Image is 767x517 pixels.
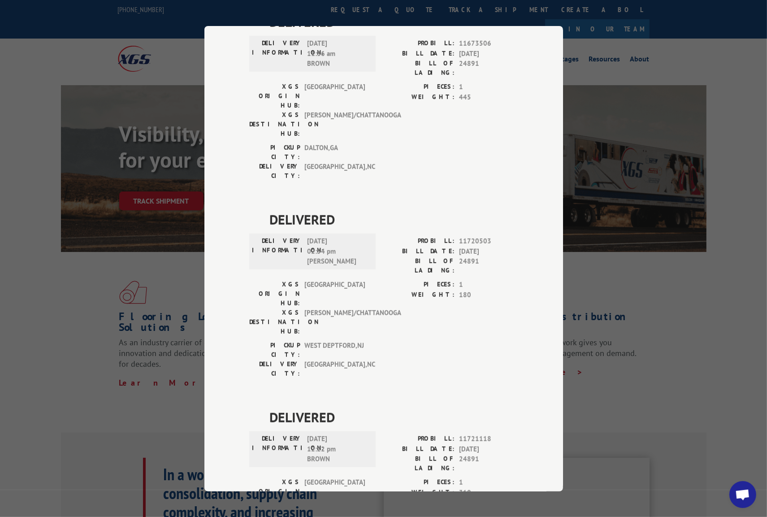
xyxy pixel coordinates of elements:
[249,308,300,336] label: XGS DESTINATION HUB:
[269,209,518,230] span: DELIVERED
[384,59,455,78] label: BILL OF LADING:
[729,481,756,508] div: Open chat
[459,487,518,498] span: 310
[304,162,365,181] span: [GEOGRAPHIC_DATA] , NC
[249,82,300,110] label: XGS ORIGIN HUB:
[459,92,518,102] span: 445
[459,48,518,59] span: [DATE]
[304,143,365,162] span: DALTON , GA
[384,92,455,102] label: WEIGHT:
[304,82,365,110] span: [GEOGRAPHIC_DATA]
[459,82,518,92] span: 1
[384,246,455,256] label: BILL DATE:
[304,478,365,506] span: [GEOGRAPHIC_DATA]
[459,434,518,444] span: 11721118
[304,280,365,308] span: [GEOGRAPHIC_DATA]
[459,39,518,49] span: 11673506
[384,256,455,275] label: BILL OF LADING:
[249,162,300,181] label: DELIVERY CITY:
[269,407,518,427] span: DELIVERED
[459,280,518,290] span: 1
[459,290,518,300] span: 180
[304,341,365,360] span: WEST DEPTFORD , NJ
[459,444,518,454] span: [DATE]
[252,434,303,465] label: DELIVERY INFORMATION:
[384,290,455,300] label: WEIGHT:
[459,454,518,473] span: 24891
[384,39,455,49] label: PROBILL:
[459,478,518,488] span: 1
[384,280,455,290] label: PIECES:
[384,454,455,473] label: BILL OF LADING:
[304,308,365,336] span: [PERSON_NAME]/CHATTANOOGA
[307,39,368,69] span: [DATE] 11:36 am BROWN
[249,341,300,360] label: PICKUP CITY:
[459,236,518,247] span: 11720503
[384,434,455,444] label: PROBILL:
[384,236,455,247] label: PROBILL:
[252,236,303,267] label: DELIVERY INFORMATION:
[307,236,368,267] span: [DATE] 02:54 pm [PERSON_NAME]
[252,39,303,69] label: DELIVERY INFORMATION:
[249,478,300,506] label: XGS ORIGIN HUB:
[384,82,455,92] label: PIECES:
[269,12,518,32] span: DELIVERED
[304,110,365,139] span: [PERSON_NAME]/CHATTANOOGA
[249,280,300,308] label: XGS ORIGIN HUB:
[249,110,300,139] label: XGS DESTINATION HUB:
[307,434,368,465] span: [DATE] 12:22 pm BROWN
[384,48,455,59] label: BILL DATE:
[384,478,455,488] label: PIECES:
[459,59,518,78] span: 24891
[304,360,365,378] span: [GEOGRAPHIC_DATA] , NC
[459,246,518,256] span: [DATE]
[249,143,300,162] label: PICKUP CITY:
[459,256,518,275] span: 24891
[384,444,455,454] label: BILL DATE:
[384,487,455,498] label: WEIGHT:
[249,360,300,378] label: DELIVERY CITY:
